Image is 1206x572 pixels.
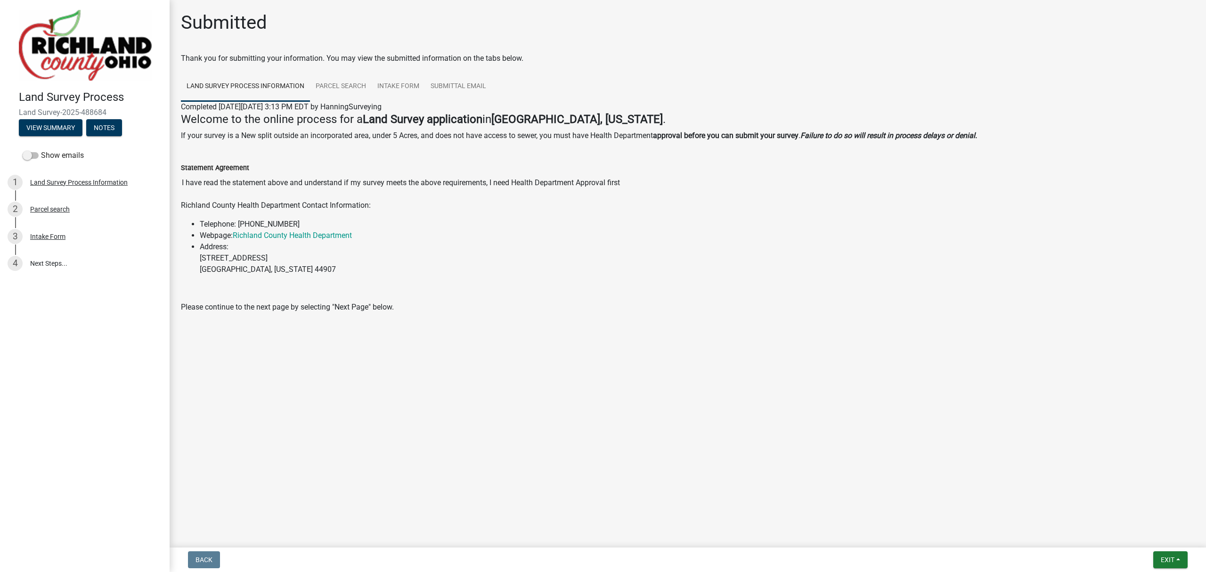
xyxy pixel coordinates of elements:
h4: Welcome to the online process for a in . [181,113,1195,126]
p: Please continue to the next page by selecting "Next Page" below. [181,302,1195,313]
button: Back [188,551,220,568]
div: 1 [8,175,23,190]
strong: Failure to do so will result in process delays or denial. [800,131,977,140]
h4: Land Survey Process [19,90,162,104]
strong: [GEOGRAPHIC_DATA], [US_STATE] [491,113,663,126]
a: Richland County Health Department [233,231,352,240]
p: Richland County Health Department Contact Information: [181,200,1195,211]
div: Land Survey Process Information [30,179,128,186]
span: Exit [1161,556,1174,564]
h1: Submitted [181,11,267,34]
span: Back [196,556,212,564]
button: Notes [86,119,122,136]
a: Parcel search [310,72,372,102]
div: 3 [8,229,23,244]
strong: approval before you can submit your survey [653,131,799,140]
a: Intake Form [372,72,425,102]
strong: Land Survey application [363,113,482,126]
li: Telephone: [PHONE_NUMBER] [200,219,1195,230]
a: Submittal Email [425,72,492,102]
div: 2 [8,202,23,217]
button: Exit [1153,551,1188,568]
span: Completed [DATE][DATE] 3:13 PM EDT by HanningSurveying [181,102,382,111]
label: Show emails [23,150,84,161]
button: View Summary [19,119,82,136]
div: Thank you for submitting your information. You may view the submitted information on the tabs below. [181,53,1195,64]
label: Statement Agreement [181,165,249,172]
wm-modal-confirm: Summary [19,124,82,132]
li: Webpage: [200,230,1195,241]
p: If your survey is a New split outside an incorporated area, under 5 Acres, and does not have acce... [181,130,1195,141]
div: 4 [8,256,23,271]
img: Richland County, Ohio [19,10,152,81]
div: Parcel search [30,206,70,212]
div: Intake Form [30,233,65,240]
span: Land Survey-2025-488684 [19,108,151,117]
li: Address: [STREET_ADDRESS] [GEOGRAPHIC_DATA], [US_STATE] 44907 [200,241,1195,275]
a: Land Survey Process Information [181,72,310,102]
wm-modal-confirm: Notes [86,124,122,132]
